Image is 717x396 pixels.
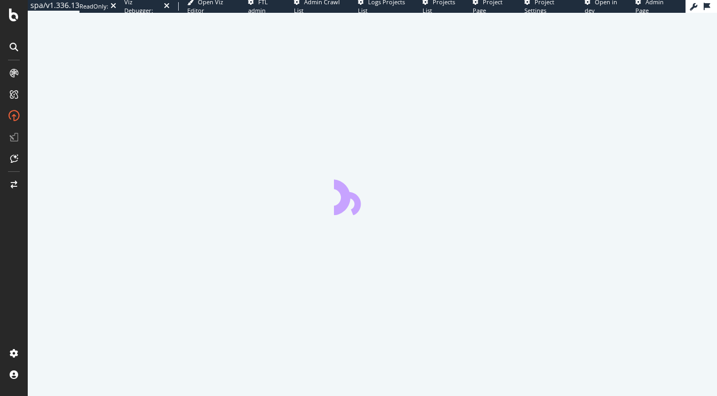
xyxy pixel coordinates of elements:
div: animation [334,177,411,215]
div: ReadOnly: [79,2,108,11]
